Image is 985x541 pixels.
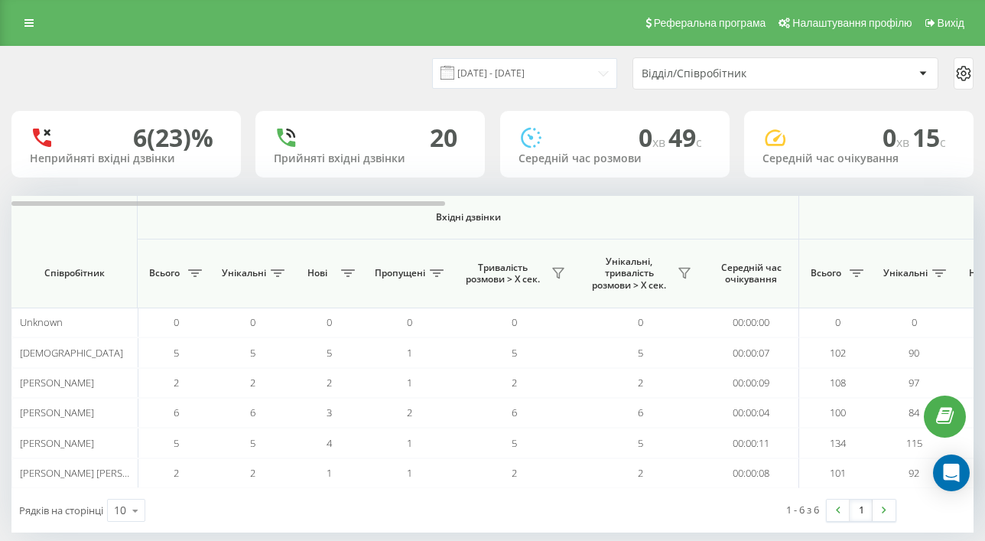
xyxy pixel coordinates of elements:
span: 5 [250,436,255,450]
span: 2 [250,376,255,389]
td: 00:00:00 [704,308,799,337]
span: 0 [174,315,179,329]
span: хв [652,134,668,151]
span: 49 [668,121,702,154]
span: Унікальні, тривалість розмови > Х сек. [585,256,673,292]
span: Всього [807,267,845,279]
span: 0 [250,315,255,329]
span: Тривалість розмови > Х сек. [459,262,547,285]
span: 0 [327,315,332,329]
span: 5 [174,436,179,450]
span: Вхідні дзвінки [177,211,759,223]
span: 4 [327,436,332,450]
span: 134 [830,436,846,450]
span: 102 [830,346,846,360]
span: 0 [912,315,917,329]
span: 115 [906,436,922,450]
div: Неприйняті вхідні дзвінки [30,152,223,165]
td: 00:00:09 [704,368,799,398]
span: Всього [145,267,184,279]
span: c [940,134,946,151]
span: Нові [298,267,336,279]
span: 84 [909,406,919,419]
span: Вихід [938,17,964,29]
span: хв [896,134,912,151]
span: 0 [407,315,412,329]
td: 00:00:11 [704,428,799,458]
span: Унікальні [883,267,928,279]
span: 90 [909,346,919,360]
span: Налаштування профілю [792,17,912,29]
span: 1 [327,466,332,480]
span: 0 [883,121,912,154]
div: 6 (23)% [133,123,213,152]
span: 6 [512,406,517,419]
span: Unknown [20,315,63,329]
span: [PERSON_NAME] [PERSON_NAME] [20,466,171,480]
div: Середній час розмови [519,152,711,165]
span: Співробітник [24,267,124,279]
span: 5 [512,436,517,450]
div: Прийняті вхідні дзвінки [274,152,466,165]
span: Пропущені [375,267,425,279]
div: Середній час очікування [762,152,955,165]
span: 5 [250,346,255,360]
div: 20 [430,123,457,152]
span: 0 [638,315,643,329]
span: 2 [174,376,179,389]
span: 5 [174,346,179,360]
span: 1 [407,466,412,480]
span: 5 [638,436,643,450]
span: Рядків на сторінці [19,504,103,517]
span: 1 [407,436,412,450]
span: 1 [407,346,412,360]
span: 2 [250,466,255,480]
span: 0 [835,315,840,329]
span: 101 [830,466,846,480]
span: 0 [512,315,517,329]
span: 2 [407,406,412,419]
td: 00:00:07 [704,337,799,367]
div: 1 - 6 з 6 [786,502,819,517]
span: Середній час очікування [715,262,787,285]
div: Open Intercom Messenger [933,455,970,491]
span: [PERSON_NAME] [20,436,94,450]
span: 6 [250,406,255,419]
span: 2 [638,376,643,389]
span: Унікальні [222,267,266,279]
span: 2 [512,376,517,389]
a: 1 [850,500,873,521]
span: 108 [830,376,846,389]
td: 00:00:04 [704,398,799,428]
span: [PERSON_NAME] [20,406,94,419]
span: 0 [639,121,668,154]
span: 1 [407,376,412,389]
span: c [696,134,702,151]
span: 2 [512,466,517,480]
span: [PERSON_NAME] [20,376,94,389]
span: 100 [830,406,846,419]
td: 00:00:08 [704,458,799,488]
div: 10 [114,503,126,518]
div: Відділ/Співробітник [642,67,824,80]
span: 5 [638,346,643,360]
span: 3 [327,406,332,419]
span: 2 [174,466,179,480]
span: 5 [327,346,332,360]
span: 6 [174,406,179,419]
span: 5 [512,346,517,360]
span: 2 [327,376,332,389]
span: Реферальна програма [654,17,766,29]
span: 15 [912,121,946,154]
span: 6 [638,406,643,419]
span: [DEMOGRAPHIC_DATA] [20,346,123,360]
span: 2 [638,466,643,480]
span: 92 [909,466,919,480]
span: 97 [909,376,919,389]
